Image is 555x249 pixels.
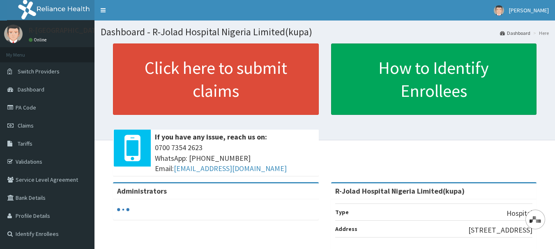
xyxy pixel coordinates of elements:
b: Address [335,225,357,233]
span: Claims [18,122,34,129]
li: Here [531,30,549,37]
span: 0700 7354 2623 WhatsApp: [PHONE_NUMBER] Email: [155,142,315,174]
a: How to Identify Enrollees [331,43,537,115]
a: Online [29,37,48,43]
img: User Image [4,25,23,43]
a: Dashboard [500,30,530,37]
p: Hospital [507,208,532,219]
h1: Dashboard - R-Jolad Hospital Nigeria Limited(kupa) [101,27,549,37]
b: Type [335,208,349,216]
img: User Image [494,5,504,16]
p: R-[GEOGRAPHIC_DATA] [29,27,103,34]
a: Click here to submit claims [113,43,319,115]
span: Dashboard [18,86,44,93]
span: Tariffs [18,140,32,147]
span: [PERSON_NAME] [509,7,549,14]
b: Administrators [117,186,167,196]
span: Switch Providers [18,68,60,75]
b: If you have any issue, reach us on: [155,132,267,142]
img: svg+xml,%3Csvg%20xmlns%3D%22http%3A%2F%2Fwww.w3.org%2F2000%2Fsvg%22%20width%3D%2228%22%20height%3... [530,216,541,223]
a: [EMAIL_ADDRESS][DOMAIN_NAME] [174,164,287,173]
svg: audio-loading [117,203,129,216]
p: [STREET_ADDRESS] [468,225,532,235]
strong: R-Jolad Hospital Nigeria Limited(kupa) [335,186,465,196]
